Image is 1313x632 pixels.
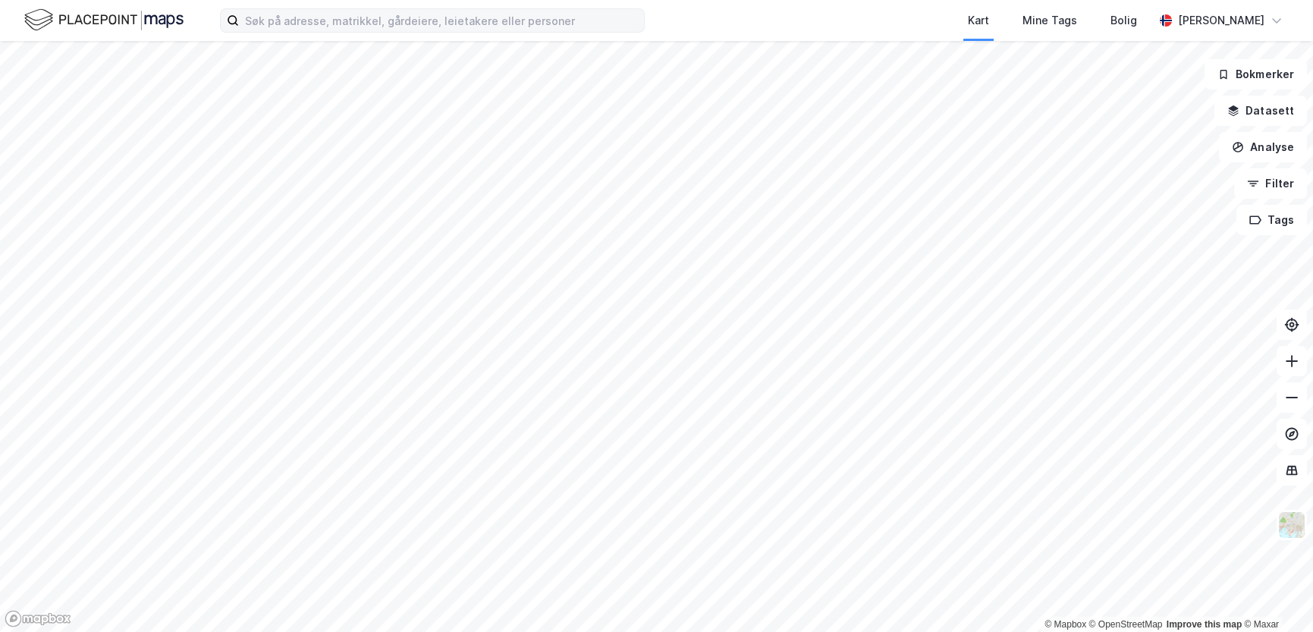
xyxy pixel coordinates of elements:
div: Bolig [1110,11,1137,30]
div: Mine Tags [1022,11,1077,30]
img: logo.f888ab2527a4732fd821a326f86c7f29.svg [24,7,184,33]
iframe: Chat Widget [1237,559,1313,632]
div: [PERSON_NAME] [1178,11,1264,30]
div: Kart [968,11,989,30]
div: Kontrollprogram for chat [1237,559,1313,632]
input: Søk på adresse, matrikkel, gårdeiere, leietakere eller personer [239,9,644,32]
